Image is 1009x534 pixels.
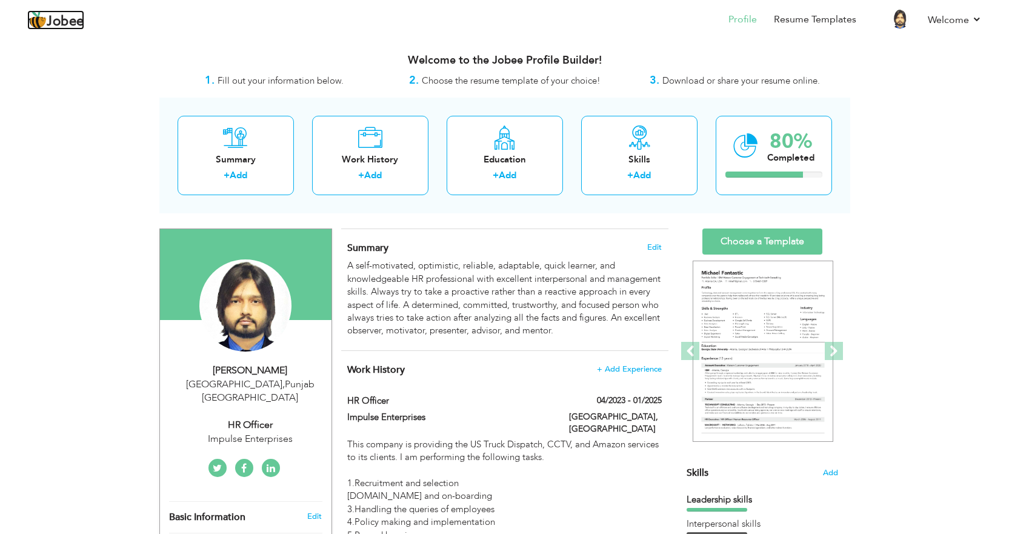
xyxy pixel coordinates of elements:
[347,259,661,338] div: A self-motivated, optimistic, reliable, adaptable, quick learner, and knowledgeable HR profession...
[597,365,662,373] span: + Add Experience
[633,169,651,181] a: Add
[347,242,661,254] h4: Adding a summary is a quick and easy way to highlight your experience and interests.
[650,73,659,88] strong: 3.
[499,169,516,181] a: Add
[687,518,838,530] div: Interpersonal skills
[591,153,688,166] div: Skills
[647,243,662,252] span: Edit
[169,364,331,378] div: [PERSON_NAME]
[358,169,364,182] label: +
[422,75,601,87] span: Choose the resume template of your choice!
[767,152,814,164] div: Completed
[662,75,820,87] span: Download or share your resume online.
[169,378,331,406] div: [GEOGRAPHIC_DATA] Punjab [GEOGRAPHIC_DATA]
[199,259,291,352] img: Yasir Aslam
[47,15,84,28] span: Jobee
[687,493,838,506] div: Leadership skills
[282,378,285,391] span: ,
[169,432,331,446] div: Impulse Enterprises
[224,169,230,182] label: +
[307,511,322,522] a: Edit
[169,418,331,432] div: HR Officer
[890,9,910,28] img: Profile Img
[702,229,822,255] a: Choose a Template
[27,10,47,30] img: jobee.io
[687,466,708,479] span: Skills
[409,73,419,88] strong: 2.
[218,75,344,87] span: Fill out your information below.
[347,411,551,424] label: Impulse Enterprises
[767,132,814,152] div: 80%
[347,363,405,376] span: Work History
[823,467,838,479] span: Add
[456,153,553,166] div: Education
[364,169,382,181] a: Add
[774,13,856,27] a: Resume Templates
[322,153,419,166] div: Work History
[205,73,215,88] strong: 1.
[569,411,662,435] label: [GEOGRAPHIC_DATA], [GEOGRAPHIC_DATA]
[230,169,247,181] a: Add
[597,395,662,407] label: 04/2023 - 01/2025
[159,55,850,67] h3: Welcome to the Jobee Profile Builder!
[169,512,245,523] span: Basic Information
[627,169,633,182] label: +
[347,364,661,376] h4: This helps to show the companies you have worked for.
[493,169,499,182] label: +
[27,10,84,30] a: Jobee
[347,395,551,407] label: HR Officer
[187,153,284,166] div: Summary
[928,13,982,27] a: Welcome
[347,241,388,255] span: Summary
[728,13,757,27] a: Profile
